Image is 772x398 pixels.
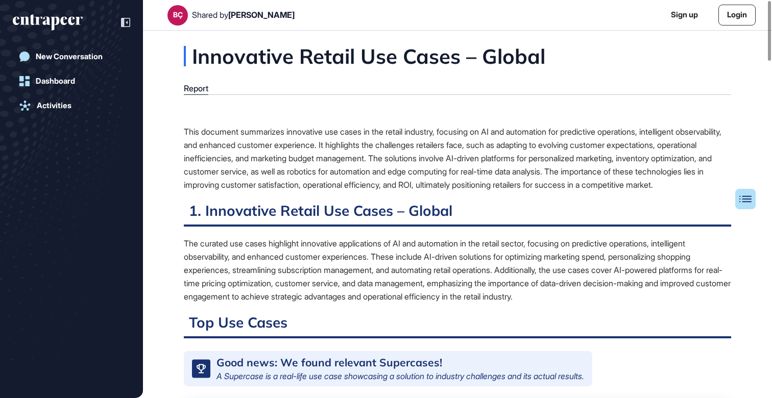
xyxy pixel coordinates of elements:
[718,5,756,26] a: Login
[184,46,647,66] div: Innovative Retail Use Cases – Global
[228,10,295,20] span: [PERSON_NAME]
[36,77,75,86] div: Dashboard
[184,202,731,227] h2: 1. Innovative Retail Use Cases – Global
[671,9,698,21] a: Sign up
[184,237,731,303] div: The curated use cases highlight innovative applications of AI and automation in the retail sector...
[13,14,83,31] div: entrapeer-logo
[184,84,208,93] div: Report
[216,357,442,368] div: Good news: We found relevant Supercases!
[216,372,584,380] div: A Supercase is a real-life use case showcasing a solution to industry challenges and its actual r...
[184,313,731,338] h2: Top Use Cases
[184,125,731,191] div: This document summarizes innovative use cases in the retail industry, focusing on AI and automati...
[173,11,183,19] div: BÇ
[192,10,295,20] div: Shared by
[36,52,103,61] div: New Conversation
[37,101,71,110] div: Activities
